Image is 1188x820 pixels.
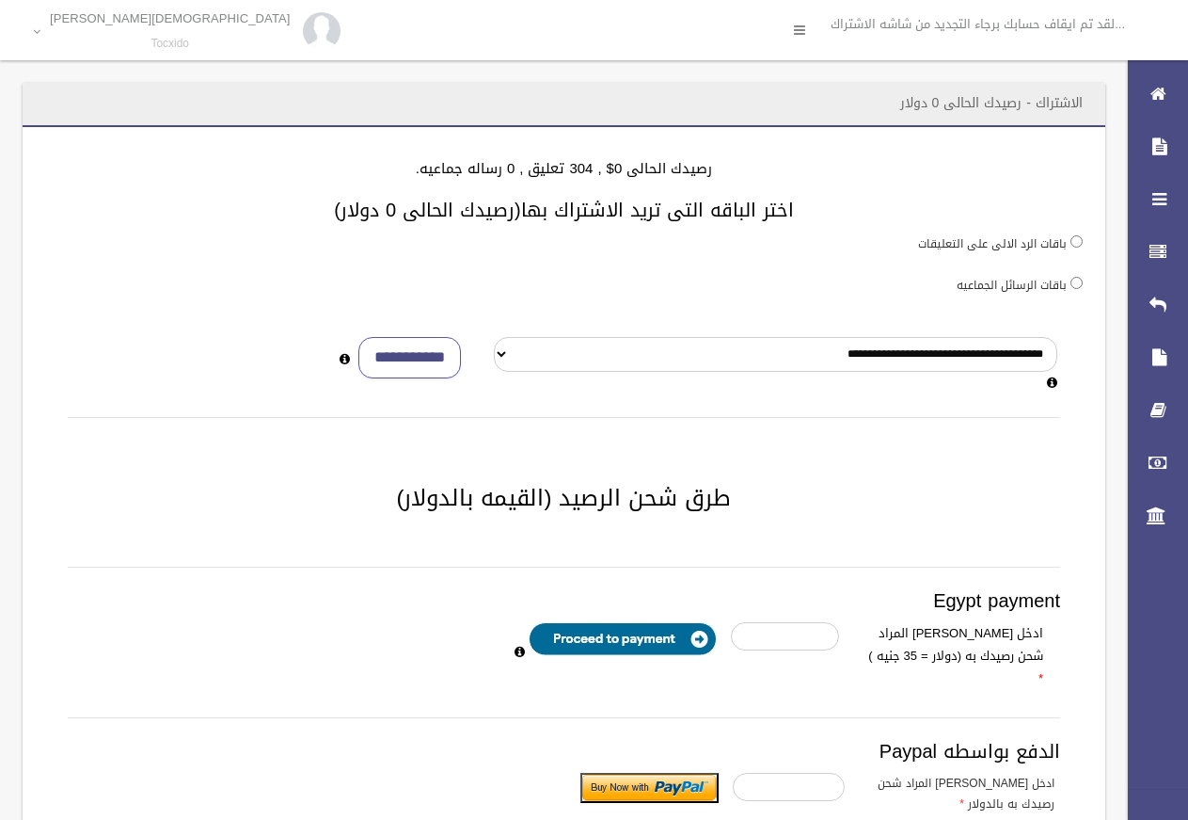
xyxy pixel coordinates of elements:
[918,233,1067,254] label: باقات الرد الالى على التعليقات
[50,11,290,25] p: [DEMOGRAPHIC_DATA][PERSON_NAME]
[303,12,341,50] img: 84628273_176159830277856_972693363922829312_n.jpg
[957,275,1067,296] label: باقات الرسائل الجماعيه
[45,486,1083,510] h2: طرق شحن الرصيد (القيمه بالدولار)
[580,773,719,803] input: Submit
[68,741,1060,762] h3: الدفع بواسطه Paypal
[853,622,1057,690] label: ادخل [PERSON_NAME] المراد شحن رصيدك به (دولار = 35 جنيه )
[878,85,1105,121] header: الاشتراك - رصيدك الحالى 0 دولار
[45,161,1083,177] h4: رصيدك الحالى 0$ , 304 تعليق , 0 رساله جماعيه.
[50,37,290,51] small: Tocxido
[859,773,1069,814] label: ادخل [PERSON_NAME] المراد شحن رصيدك به بالدولار
[45,200,1083,220] h3: اختر الباقه التى تريد الاشتراك بها(رصيدك الحالى 0 دولار)
[68,590,1060,611] h3: Egypt payment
